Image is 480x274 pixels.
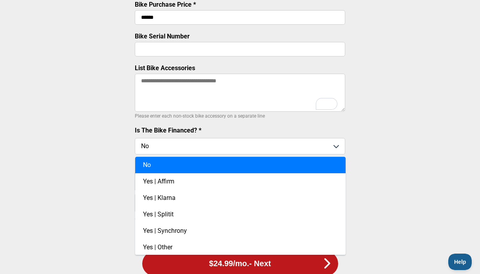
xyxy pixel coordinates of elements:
[135,74,345,112] textarea: To enrich screen reader interactions, please activate Accessibility in Grammarly extension settings
[135,160,207,168] strong: BikeInsure Plan Options *
[135,190,346,206] div: Yes | Klarna
[135,227,345,245] div: Add Another Bike
[135,193,345,213] div: Coverage Only - $16.99 /mo.
[135,33,190,40] label: Bike Serial Number
[135,157,346,173] div: No
[135,239,346,256] div: Yes | Other
[135,173,346,190] div: Yes | Affirm
[233,259,249,268] span: /mo.
[135,160,345,168] label: (select one)
[135,1,196,8] label: Bike Purchase Price *
[135,172,345,191] div: Coverage + Protect - $ 24.99 /mo.
[135,206,346,223] div: Yes | Splitit
[135,127,201,134] label: Is The Bike Financed? *
[135,111,345,121] p: Please enter each non-stock bike accessory on a separate line
[448,254,472,270] iframe: Toggle Customer Support
[135,64,195,72] label: List Bike Accessories
[135,223,346,239] div: Yes | Synchrony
